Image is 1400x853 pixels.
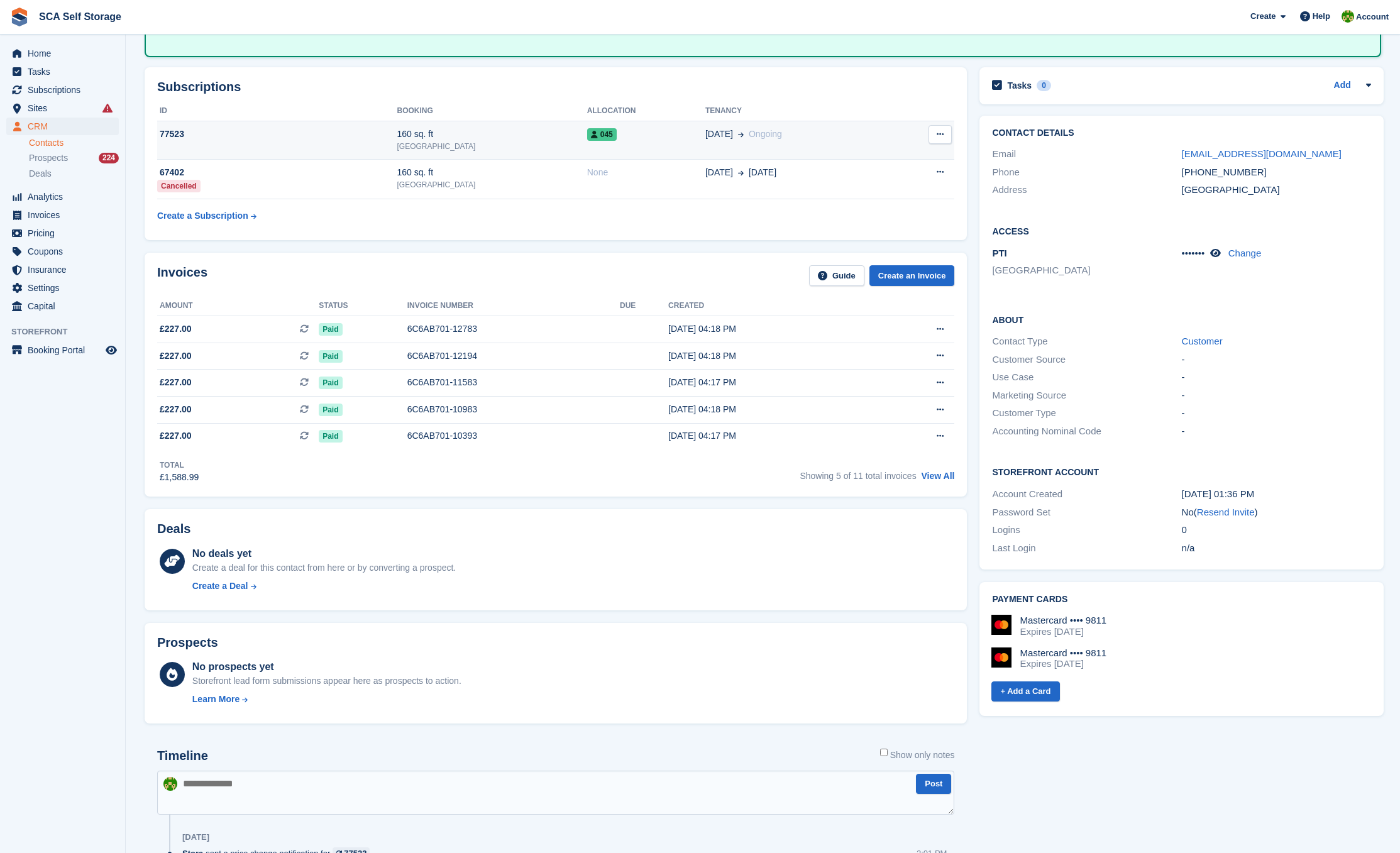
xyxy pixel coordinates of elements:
[407,403,620,416] div: 6C6AB701-10983
[992,595,1370,605] h2: Payment cards
[1020,615,1106,626] div: Mastercard •••• 9811
[319,404,342,416] span: Paid
[407,322,620,336] div: 6C6AB701-12783
[397,101,587,121] th: Booking
[668,296,874,316] th: Created
[1182,370,1371,385] div: -
[1313,10,1330,23] span: Help
[157,204,256,228] a: Create a Subscription
[6,63,119,80] a: menu
[6,261,119,278] a: menu
[28,243,103,260] span: Coupons
[992,313,1370,326] h2: About
[991,681,1059,702] a: + Add a Card
[397,179,587,190] div: [GEOGRAPHIC_DATA]
[160,471,199,484] div: £1,588.99
[749,129,782,139] span: Ongoing
[1037,80,1051,91] div: 0
[1020,658,1106,669] div: Expires [DATE]
[800,471,916,481] span: Showing 5 of 11 total invoices
[992,334,1181,349] div: Contact Type
[192,561,456,575] div: Create a deal for this contact from here or by converting a prospect.
[1194,507,1258,517] span: ( )
[182,832,209,842] div: [DATE]
[668,349,874,363] div: [DATE] 04:18 PM
[1182,248,1205,258] span: •••••••
[192,580,248,593] div: Create a Deal
[668,322,874,336] div: [DATE] 04:18 PM
[992,128,1370,138] h2: Contact Details
[192,659,461,674] div: No prospects yet
[6,297,119,315] a: menu
[160,460,199,471] div: Total
[28,206,103,224] span: Invoices
[192,546,456,561] div: No deals yet
[6,118,119,135] a: menu
[28,224,103,242] span: Pricing
[28,261,103,278] span: Insurance
[319,350,342,363] span: Paid
[992,224,1370,237] h2: Access
[992,183,1181,197] div: Address
[397,128,587,141] div: 160 sq. ft
[28,99,103,117] span: Sites
[992,523,1181,537] div: Logins
[1182,505,1371,520] div: No
[705,166,733,179] span: [DATE]
[319,430,342,443] span: Paid
[992,541,1181,556] div: Last Login
[319,323,342,336] span: Paid
[992,353,1181,367] div: Customer Source
[157,80,954,94] h2: Subscriptions
[160,322,192,336] span: £227.00
[992,406,1181,421] div: Customer Type
[319,296,407,316] th: Status
[28,81,103,99] span: Subscriptions
[587,101,705,121] th: Allocation
[1020,626,1106,637] div: Expires [DATE]
[407,296,620,316] th: Invoice number
[192,580,456,593] a: Create a Deal
[1342,10,1354,23] img: Sam Chapman
[992,263,1181,278] li: [GEOGRAPHIC_DATA]
[99,153,119,163] div: 224
[407,349,620,363] div: 6C6AB701-12194
[620,296,668,316] th: Due
[880,749,888,756] input: Show only notes
[29,167,119,180] a: Deals
[1228,248,1262,258] a: Change
[157,296,319,316] th: Amount
[29,137,119,149] a: Contacts
[157,522,190,536] h2: Deals
[157,636,218,650] h2: Prospects
[157,180,201,192] div: Cancelled
[1182,388,1371,403] div: -
[157,265,207,286] h2: Invoices
[1182,148,1342,159] a: [EMAIL_ADDRESS][DOMAIN_NAME]
[880,749,955,762] label: Show only notes
[992,147,1181,162] div: Email
[6,224,119,242] a: menu
[6,206,119,224] a: menu
[1182,523,1371,537] div: 0
[992,388,1181,403] div: Marketing Source
[407,429,620,443] div: 6C6AB701-10393
[992,487,1181,502] div: Account Created
[1182,541,1371,556] div: n/a
[104,343,119,358] a: Preview store
[407,376,620,389] div: 6C6AB701-11583
[992,248,1006,258] span: PTI
[192,693,240,706] div: Learn More
[160,376,192,389] span: £227.00
[992,424,1181,439] div: Accounting Nominal Code
[28,45,103,62] span: Home
[1197,507,1255,517] a: Resend Invite
[6,243,119,260] a: menu
[992,505,1181,520] div: Password Set
[397,166,587,179] div: 160 sq. ft
[28,341,103,359] span: Booking Portal
[157,128,397,141] div: 77523
[992,370,1181,385] div: Use Case
[916,774,951,795] button: Post
[28,63,103,80] span: Tasks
